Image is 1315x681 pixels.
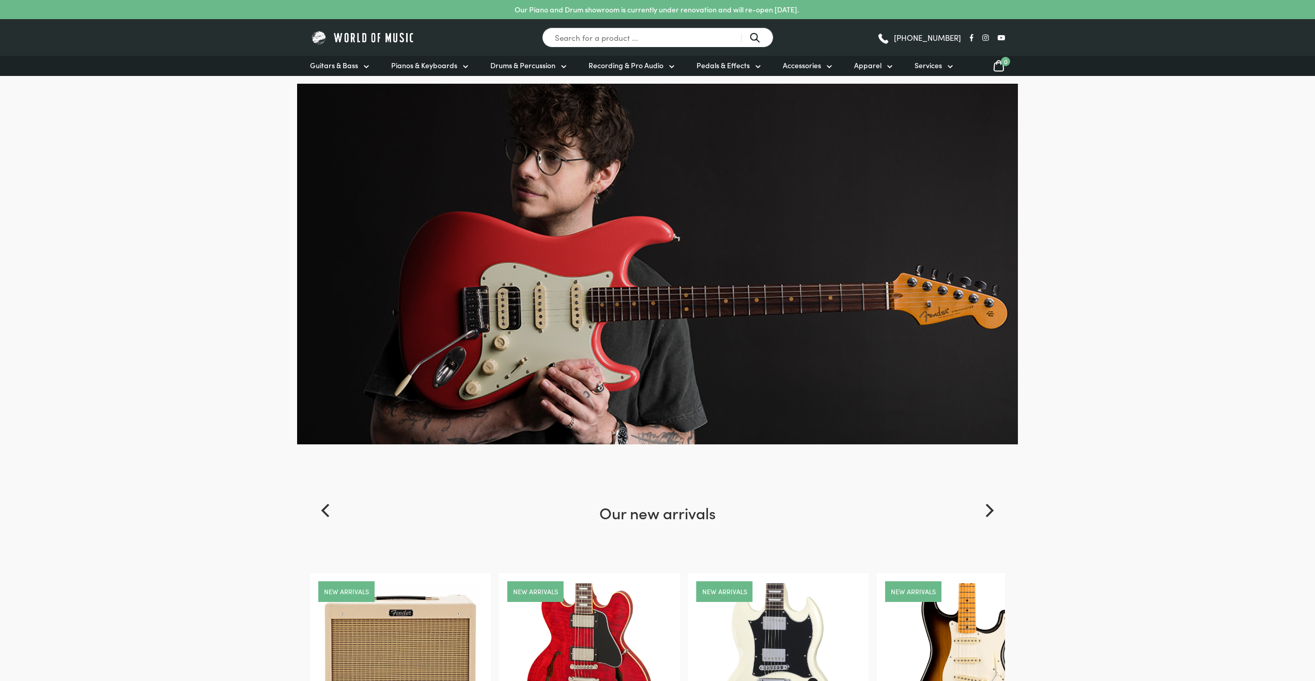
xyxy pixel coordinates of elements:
[854,60,881,71] span: Apparel
[1165,567,1315,681] iframe: Chat with our support team
[702,588,747,595] a: New arrivals
[515,4,799,15] p: Our Piano and Drum showroom is currently under renovation and will re-open [DATE].
[783,60,821,71] span: Accessories
[894,34,961,41] span: [PHONE_NUMBER]
[513,588,558,595] a: New arrivals
[310,502,1005,573] h2: Our new arrivals
[877,30,961,45] a: [PHONE_NUMBER]
[310,60,358,71] span: Guitars & Bass
[315,500,338,522] button: Previous
[1001,57,1010,66] span: 0
[891,588,936,595] a: New arrivals
[391,60,457,71] span: Pianos & Keyboards
[589,60,663,71] span: Recording & Pro Audio
[490,60,555,71] span: Drums & Percussion
[324,588,369,595] a: New arrivals
[697,60,750,71] span: Pedals & Effects
[977,500,1000,522] button: Next
[297,84,1018,444] img: Fender-Ultraluxe-Hero
[310,29,416,45] img: World of Music
[915,60,942,71] span: Services
[542,27,773,48] input: Search for a product ...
